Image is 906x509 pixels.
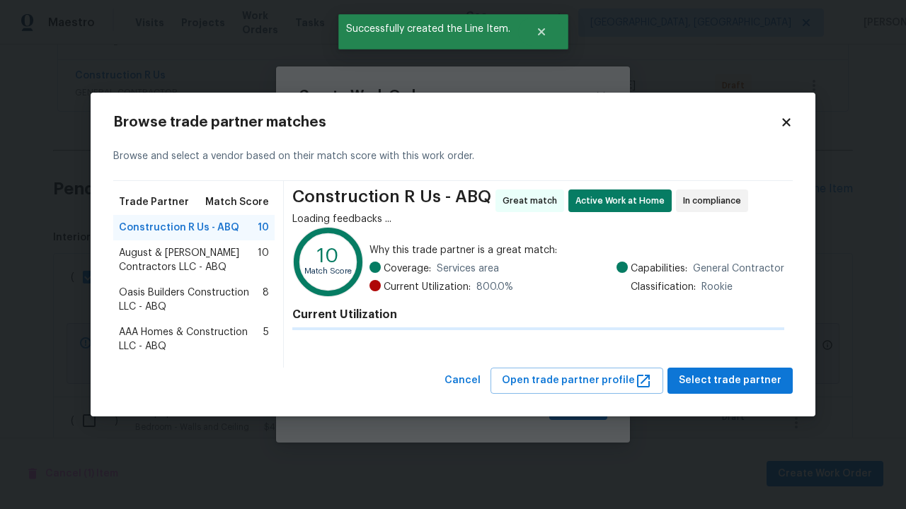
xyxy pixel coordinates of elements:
span: August & [PERSON_NAME] Contractors LLC - ABQ [119,246,258,274]
span: Match Score [205,195,269,209]
h2: Browse trade partner matches [113,115,780,129]
button: Open trade partner profile [491,368,663,394]
div: Loading feedbacks ... [292,212,784,226]
span: 10 [258,221,269,235]
span: Capabilities: [631,262,687,276]
span: Classification: [631,280,696,294]
span: Why this trade partner is a great match: [369,243,784,257]
span: Cancel [445,372,481,390]
span: 10 [258,246,269,274]
span: Select trade partner [679,372,781,390]
text: Match Score [304,268,352,276]
text: 10 [317,246,339,266]
span: Active Work at Home [575,194,670,208]
span: Oasis Builders Construction LLC - ABQ [119,286,263,314]
div: Browse and select a vendor based on their match score with this work order. [113,132,793,181]
span: Successfully created the Line Item. [338,14,518,44]
span: Coverage: [384,262,431,276]
span: Current Utilization: [384,280,471,294]
span: 5 [263,325,269,353]
button: Close [518,18,565,46]
span: General Contractor [693,262,784,276]
span: AAA Homes & Construction LLC - ABQ [119,325,263,353]
span: Great match [503,194,563,208]
span: In compliance [683,194,747,208]
span: 800.0 % [476,280,513,294]
h4: Current Utilization [292,308,784,322]
span: 8 [263,286,269,314]
span: Construction R Us - ABQ [119,221,239,235]
span: Construction R Us - ABQ [292,189,491,212]
span: Open trade partner profile [502,372,652,390]
button: Select trade partner [667,368,793,394]
span: Services area [437,262,499,276]
span: Rookie [701,280,733,294]
button: Cancel [439,368,486,394]
span: Trade Partner [119,195,189,209]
